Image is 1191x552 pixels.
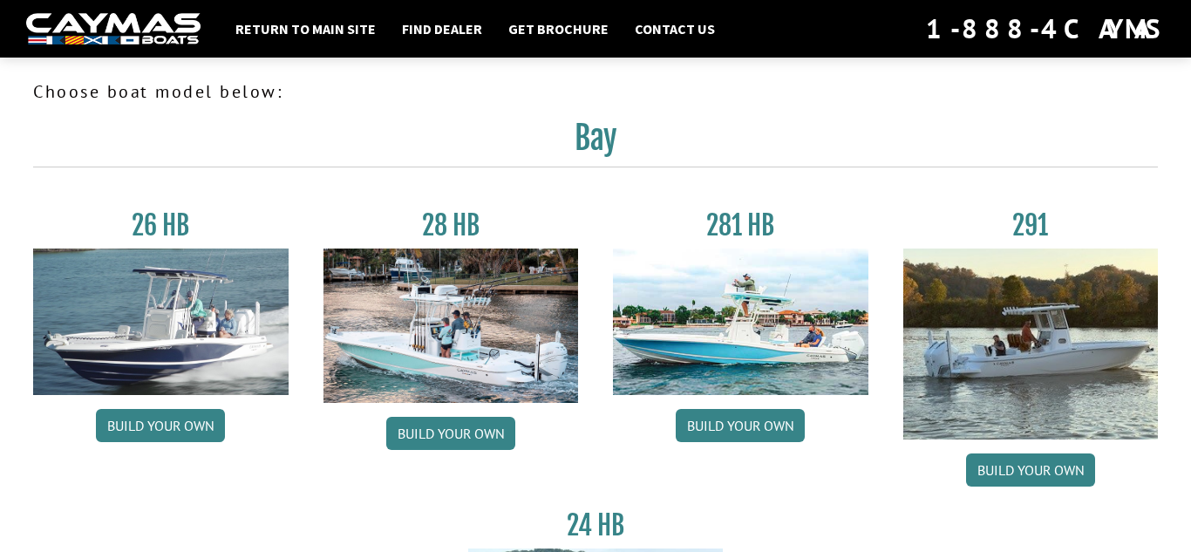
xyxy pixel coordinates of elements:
[323,209,579,242] h3: 28 HB
[386,417,515,450] a: Build your own
[626,17,724,40] a: Contact Us
[96,409,225,442] a: Build your own
[613,209,868,242] h3: 281 HB
[500,17,617,40] a: Get Brochure
[613,249,868,395] img: 28-hb-twin.jpg
[323,249,579,403] img: 28_hb_thumbnail_for_caymas_connect.jpg
[26,13,201,45] img: white-logo-c9c8dbefe5ff5ceceb0f0178aa75bf4bb51f6bca0971e226c86eb53dfe498488.png
[676,409,805,442] a: Build your own
[903,249,1159,440] img: 291_Thumbnail.jpg
[903,209,1159,242] h3: 291
[33,209,289,242] h3: 26 HB
[468,509,724,542] h3: 24 HB
[393,17,491,40] a: Find Dealer
[926,10,1165,48] div: 1-888-4CAYMAS
[33,249,289,395] img: 26_new_photo_resized.jpg
[33,119,1158,167] h2: Bay
[33,78,1158,105] p: Choose boat model below:
[966,453,1095,487] a: Build your own
[227,17,385,40] a: Return to main site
